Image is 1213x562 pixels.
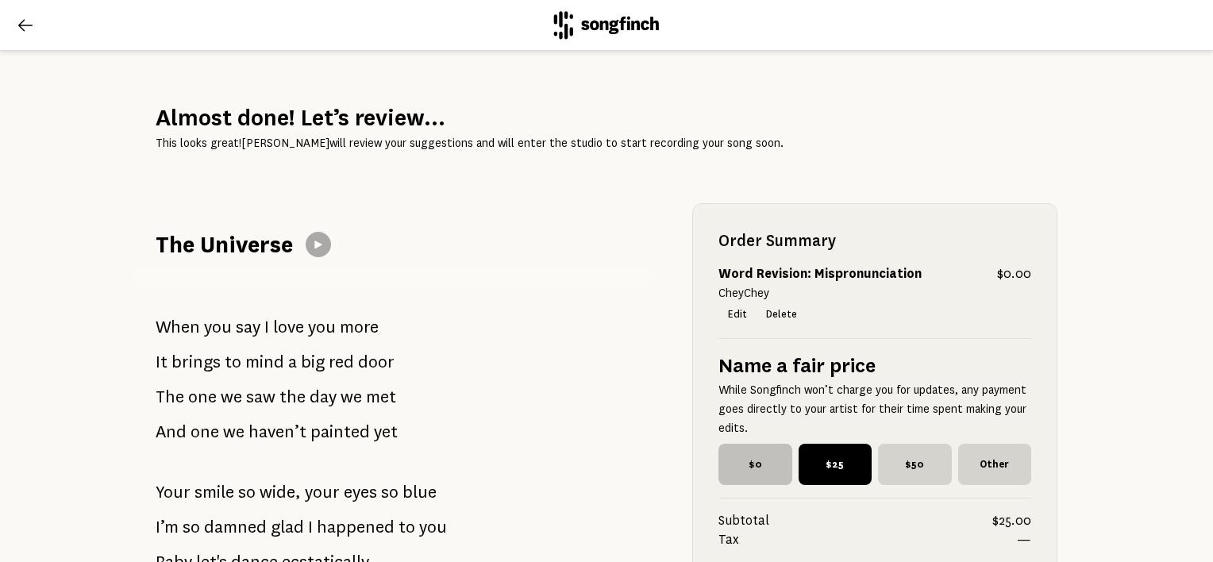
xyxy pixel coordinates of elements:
span: we [341,381,362,413]
span: you [419,511,447,543]
span: The [156,381,184,413]
span: red [329,346,354,378]
span: $0.00 [997,264,1031,283]
span: I [308,511,313,543]
span: we [221,381,242,413]
span: wide, [260,476,301,508]
span: you [308,311,336,343]
span: so [183,511,200,543]
span: It [156,346,168,378]
span: $50 [878,444,952,485]
p: CheyChey [718,283,1031,302]
span: to [225,346,241,378]
span: yet [374,416,398,448]
span: your [305,476,340,508]
span: happened [317,511,395,543]
span: day [310,381,337,413]
span: painted [310,416,370,448]
span: say [236,311,260,343]
span: $25 [799,444,872,485]
span: met [366,381,396,413]
span: When [156,311,200,343]
span: one [191,416,219,448]
span: saw [246,381,275,413]
span: Tax [718,530,1017,549]
p: This looks great! [PERSON_NAME] will review your suggestions and will enter the studio to start r... [156,133,1057,152]
strong: Word Revision: Mispronunciation [718,267,922,281]
span: the [279,381,306,413]
span: And [156,416,187,448]
h5: Name a fair price [718,352,1031,380]
h2: Almost done! Let’s review... [156,102,1057,133]
button: Edit [718,303,757,325]
p: While Songfinch won’t charge you for updates, any payment goes directly to your artist for their ... [718,380,1031,437]
span: one [188,381,217,413]
span: brings [171,346,221,378]
span: $25.00 [992,511,1031,530]
span: Subtotal [718,511,992,530]
button: Delete [757,303,807,325]
span: mind [245,346,284,378]
span: you [204,311,232,343]
span: smile [194,476,234,508]
span: eyes [344,476,377,508]
span: we [223,416,245,448]
span: a [288,346,297,378]
span: big [301,346,325,378]
span: Your [156,476,191,508]
span: to [399,511,415,543]
h1: The Universe [156,229,293,260]
span: love [273,311,304,343]
span: I’m [156,511,179,543]
span: I [264,311,269,343]
span: — [1017,530,1031,549]
span: $0 [718,444,792,485]
span: glad [271,511,304,543]
span: door [358,346,395,378]
span: damned [204,511,267,543]
span: so [381,476,399,508]
span: more [340,311,379,343]
span: so [238,476,256,508]
span: Other [958,444,1032,485]
span: haven’t [248,416,306,448]
span: blue [402,476,437,508]
h2: Order Summary [718,229,1031,252]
